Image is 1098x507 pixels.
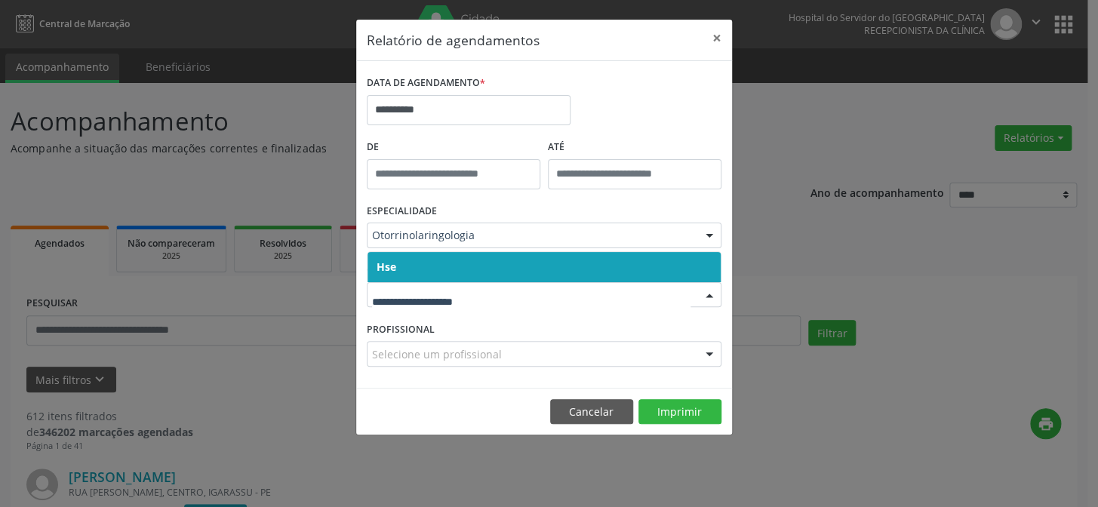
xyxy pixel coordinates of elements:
[548,136,721,159] label: ATÉ
[377,260,396,274] span: Hse
[372,228,690,243] span: Otorrinolaringologia
[367,30,540,50] h5: Relatório de agendamentos
[702,20,732,57] button: Close
[367,200,437,223] label: ESPECIALIDADE
[367,72,485,95] label: DATA DE AGENDAMENTO
[367,318,435,341] label: PROFISSIONAL
[367,136,540,159] label: De
[550,399,633,425] button: Cancelar
[638,399,721,425] button: Imprimir
[372,346,502,362] span: Selecione um profissional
